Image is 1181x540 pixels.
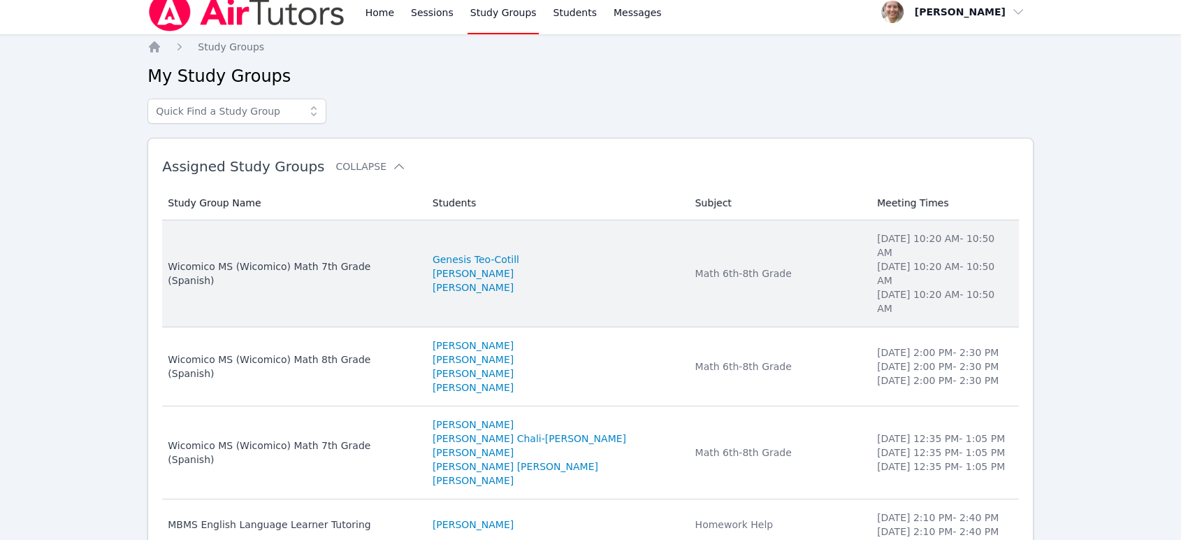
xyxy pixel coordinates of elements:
[433,280,514,294] a: [PERSON_NAME]
[147,65,1034,87] h2: My Study Groups
[695,360,860,374] div: Math 6th-8th Grade
[877,432,1010,446] li: [DATE] 12:35 PM - 1:05 PM
[433,518,514,532] a: [PERSON_NAME]
[877,346,1010,360] li: [DATE] 2:00 PM - 2:30 PM
[869,186,1019,220] th: Meeting Times
[162,327,1019,406] tr: Wicomico MS (Wicomico) Math 8th Grade (Spanish)[PERSON_NAME][PERSON_NAME][PERSON_NAME][PERSON_NAM...
[695,518,860,532] div: Homework Help
[433,446,514,460] a: [PERSON_NAME]
[877,287,1010,315] li: [DATE] 10:20 AM - 10:50 AM
[198,41,264,52] span: Study Groups
[162,220,1019,327] tr: Wicomico MS (Wicomico) Math 7th Grade (Spanish)Genesis Teo-Cotill[PERSON_NAME][PERSON_NAME]Math 6...
[877,360,1010,374] li: [DATE] 2:00 PM - 2:30 PM
[433,353,514,367] a: [PERSON_NAME]
[433,381,514,395] a: [PERSON_NAME]
[162,158,324,175] span: Assigned Study Groups
[433,367,514,381] a: [PERSON_NAME]
[162,186,424,220] th: Study Group Name
[877,446,1010,460] li: [DATE] 12:35 PM - 1:05 PM
[433,267,514,280] a: [PERSON_NAME]
[877,260,1010,287] li: [DATE] 10:20 AM - 10:50 AM
[433,339,514,353] a: [PERSON_NAME]
[614,6,662,20] span: Messages
[877,525,1010,539] li: [DATE] 2:10 PM - 2:40 PM
[695,267,860,280] div: Math 6th-8th Grade
[877,460,1010,474] li: [DATE] 12:35 PM - 1:05 PM
[433,418,514,432] a: [PERSON_NAME]
[877,374,1010,388] li: [DATE] 2:00 PM - 2:30 PM
[433,253,519,267] a: Genesis Teo-Cotill
[877,511,1010,525] li: [DATE] 2:10 PM - 2:40 PM
[168,260,416,287] div: Wicomico MS (Wicomico) Math 7th Grade (Spanish)
[162,406,1019,499] tr: Wicomico MS (Wicomico) Math 7th Grade (Spanish)[PERSON_NAME][PERSON_NAME] Chali-[PERSON_NAME][PER...
[198,40,264,54] a: Study Groups
[147,99,326,124] input: Quick Find a Study Group
[424,186,687,220] th: Students
[168,439,416,467] div: Wicomico MS (Wicomico) Math 7th Grade (Spanish)
[168,518,416,532] div: MBMS English Language Learner Tutoring
[335,159,405,173] button: Collapse
[433,460,679,488] a: [PERSON_NAME] [PERSON_NAME] [PERSON_NAME]
[147,40,1034,54] nav: Breadcrumb
[433,432,626,446] a: [PERSON_NAME] Chali-[PERSON_NAME]
[168,353,416,381] div: Wicomico MS (Wicomico) Math 8th Grade (Spanish)
[695,446,860,460] div: Math 6th-8th Grade
[686,186,868,220] th: Subject
[877,232,1010,260] li: [DATE] 10:20 AM - 10:50 AM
